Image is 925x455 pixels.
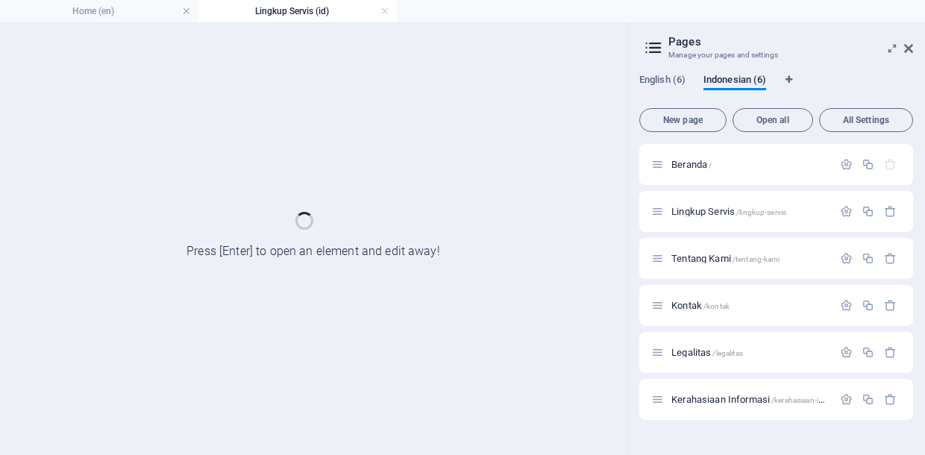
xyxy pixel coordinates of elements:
div: Remove [884,205,897,218]
div: Duplicate [862,346,874,359]
div: Settings [840,205,853,218]
button: Open all [733,108,813,132]
h2: Pages [668,35,913,48]
h4: Lingkup Servis (id) [198,3,397,19]
div: Settings [840,393,853,406]
span: Click to open page [671,206,786,217]
div: Duplicate [862,205,874,218]
span: / [709,161,712,169]
div: Settings [840,158,853,171]
span: English (6) [639,71,686,92]
div: Remove [884,252,897,265]
span: /tentang-kami [733,255,780,263]
span: Click to open page [671,253,780,264]
div: Legalitas/legalitas [667,348,832,357]
span: /kontak [703,302,730,310]
div: Duplicate [862,158,874,171]
div: Settings [840,346,853,359]
div: Remove [884,346,897,359]
button: All Settings [819,108,913,132]
div: Duplicate [862,252,874,265]
div: Kerahasiaan Informasi/kerahasiaan-informasi [667,395,832,404]
span: /kerahasiaan-informasi [771,396,848,404]
span: Click to open page [671,394,848,405]
div: Settings [840,252,853,265]
div: Settings [840,299,853,312]
span: Open all [739,116,806,125]
div: Kontak/kontak [667,301,832,310]
span: /lingkup-servis [736,208,786,216]
span: All Settings [826,116,906,125]
span: Indonesian (6) [703,71,766,92]
div: Language Tabs [639,74,913,102]
button: New page [639,108,727,132]
div: Tentang Kami/tentang-kami [667,254,832,263]
span: Click to open page [671,347,743,358]
span: New page [646,116,720,125]
div: Remove [884,299,897,312]
div: Remove [884,393,897,406]
div: Duplicate [862,393,874,406]
span: /legalitas [712,349,742,357]
h3: Manage your pages and settings [668,48,883,62]
div: Lingkup Servis/lingkup-servis [667,207,832,216]
span: Beranda [671,159,712,170]
span: Click to open page [671,300,730,311]
div: Beranda/ [667,160,832,169]
div: Duplicate [862,299,874,312]
div: The startpage cannot be deleted [884,158,897,171]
